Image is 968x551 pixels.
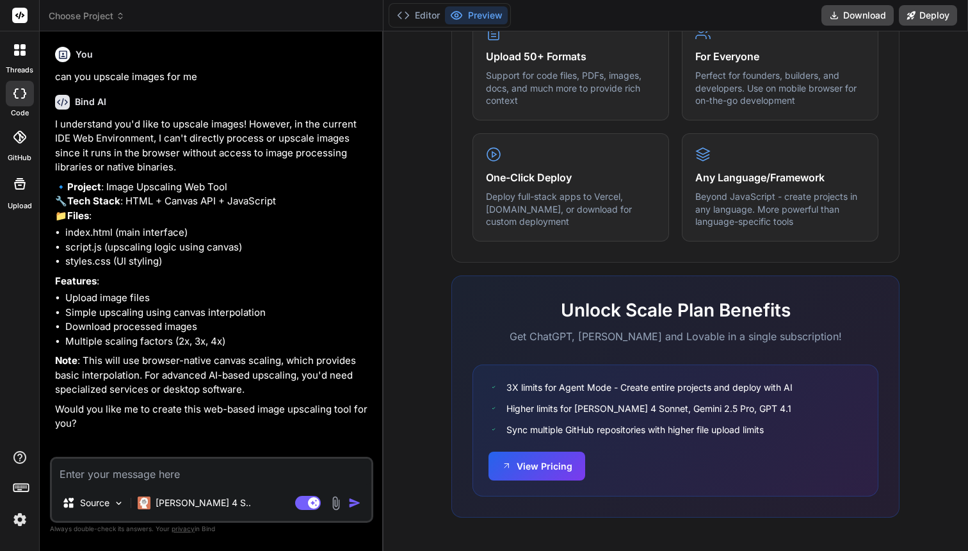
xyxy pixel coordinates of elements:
[486,190,656,228] p: Deploy full-stack apps to Vercel, [DOMAIN_NAME], or download for custom deployment
[156,497,251,509] p: [PERSON_NAME] 4 S..
[55,180,371,224] p: 🔹 : Image Upscaling Web Tool 🔧 : HTML + Canvas API + JavaScript 📁 :
[65,306,371,320] li: Simple upscaling using canvas interpolation
[486,170,656,185] h4: One-Click Deploy
[65,291,371,306] li: Upload image files
[75,95,106,108] h6: Bind AI
[67,181,101,193] strong: Project
[67,195,120,207] strong: Tech Stack
[506,423,764,436] span: Sync multiple GitHub repositories with higher file upload limits
[445,6,508,24] button: Preview
[55,274,371,289] p: :
[55,354,77,366] strong: Note
[65,226,371,240] li: index.html (main interface)
[695,190,865,228] p: Beyond JavaScript - create projects in any language. More powerful than language-specific tools
[49,10,125,22] span: Choose Project
[488,452,585,481] button: View Pricing
[65,320,371,334] li: Download processed images
[67,210,89,222] strong: Files
[113,498,124,509] img: Pick Models
[55,354,371,397] p: : This will use browser-native canvas scaling, which provides basic interpolation. For advanced A...
[695,69,865,107] p: Perfect for founders, builders, and developers. Use on mobile browser for on-the-go development
[392,6,445,24] button: Editor
[65,254,371,269] li: styles.css (UI styling)
[8,201,32,211] label: Upload
[348,497,361,509] img: icon
[899,5,957,26] button: Deploy
[472,329,878,344] p: Get ChatGPT, [PERSON_NAME] and Lovable in a single subscription!
[55,70,371,85] p: can you upscale images for me
[6,65,33,76] label: threads
[328,496,343,511] img: attachment
[486,69,656,107] p: Support for code files, PDFs, images, docs, and much more to provide rich context
[8,152,31,163] label: GitHub
[55,117,371,175] p: I understand you'd like to upscale images! However, in the current IDE Web Environment, I can't d...
[9,509,31,530] img: settings
[506,402,791,415] span: Higher limits for [PERSON_NAME] 4 Sonnet, Gemini 2.5 Pro, GPT 4.1
[506,381,793,394] span: 3X limits for Agent Mode - Create entire projects and deploy with AI
[172,525,195,532] span: privacy
[50,523,373,535] p: Always double-check its answers. Your in Bind
[76,48,93,61] h6: You
[472,297,878,324] h2: Unlock Scale Plan Benefits
[11,108,29,119] label: code
[695,170,865,185] h4: Any Language/Framework
[55,402,371,431] p: Would you like me to create this web-based image upscaling tool for you?
[695,49,865,64] h4: For Everyone
[80,497,109,509] p: Source
[55,275,97,287] strong: Features
[486,49,656,64] h4: Upload 50+ Formats
[65,334,371,349] li: Multiple scaling factors (2x, 3x, 4x)
[65,240,371,255] li: script.js (upscaling logic using canvas)
[138,497,150,509] img: Claude 4 Sonnet
[821,5,894,26] button: Download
